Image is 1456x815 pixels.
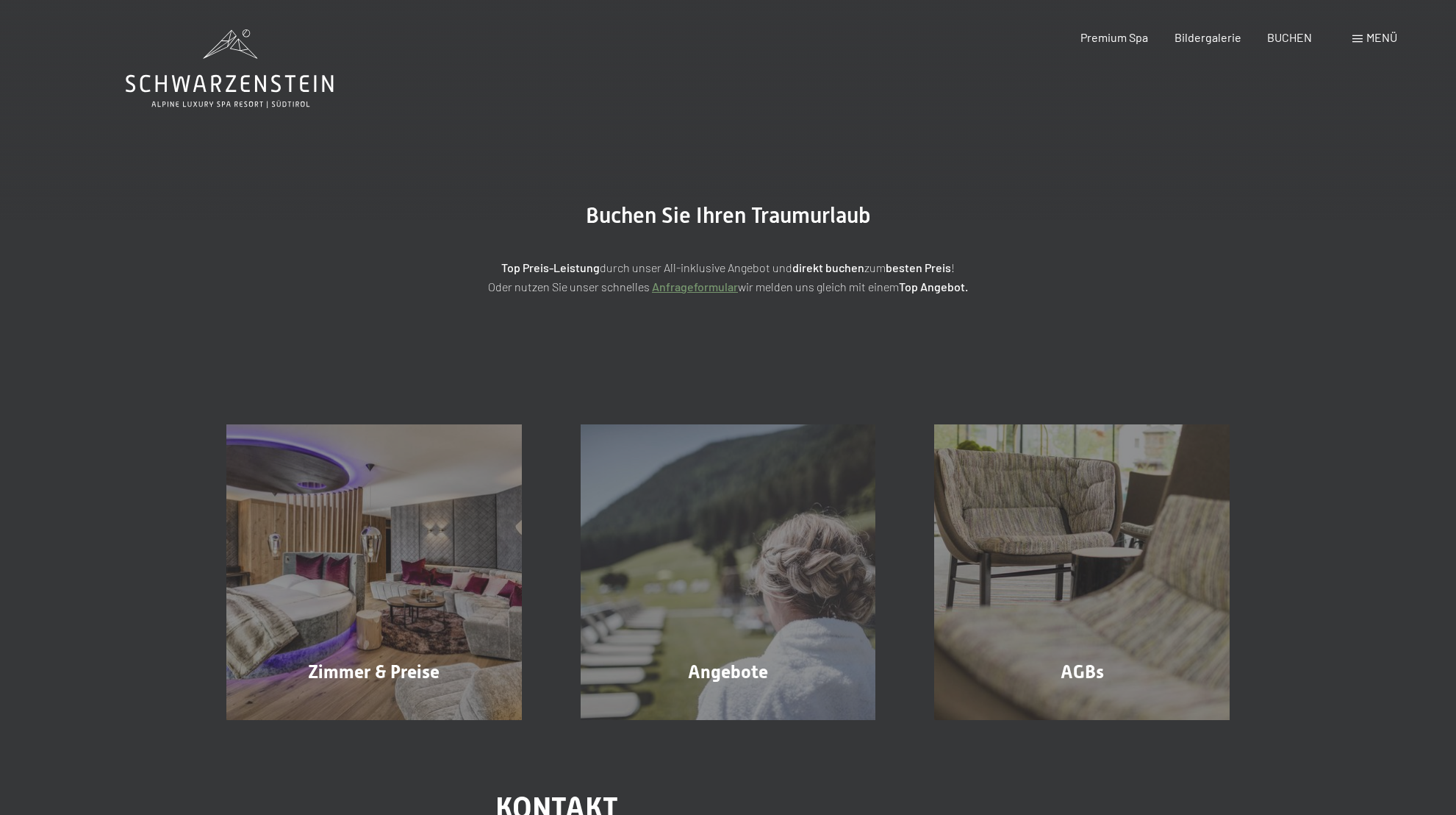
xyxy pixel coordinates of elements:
[501,260,600,274] strong: Top Preis-Leistung
[551,424,905,720] a: Buchung Angebote
[361,258,1096,296] p: durch unser All-inklusive Angebot und zum ! Oder nutzen Sie unser schnelles wir melden uns gleich...
[1175,30,1241,44] a: Bildergalerie
[1267,30,1312,44] a: BUCHEN
[905,424,1259,720] a: Buchung AGBs
[899,280,968,293] strong: Top Angebot.
[197,424,551,720] a: Buchung Zimmer & Preise
[586,202,871,228] span: Buchen Sie Ihren Traumurlaub
[792,260,864,274] strong: direkt buchen
[308,661,440,683] span: Zimmer & Preise
[886,260,951,274] strong: besten Preis
[1080,30,1148,44] a: Premium Spa
[688,661,768,683] span: Angebote
[652,280,738,293] a: Anfrageformular
[1061,661,1104,683] span: AGBs
[1366,30,1397,44] span: Menü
